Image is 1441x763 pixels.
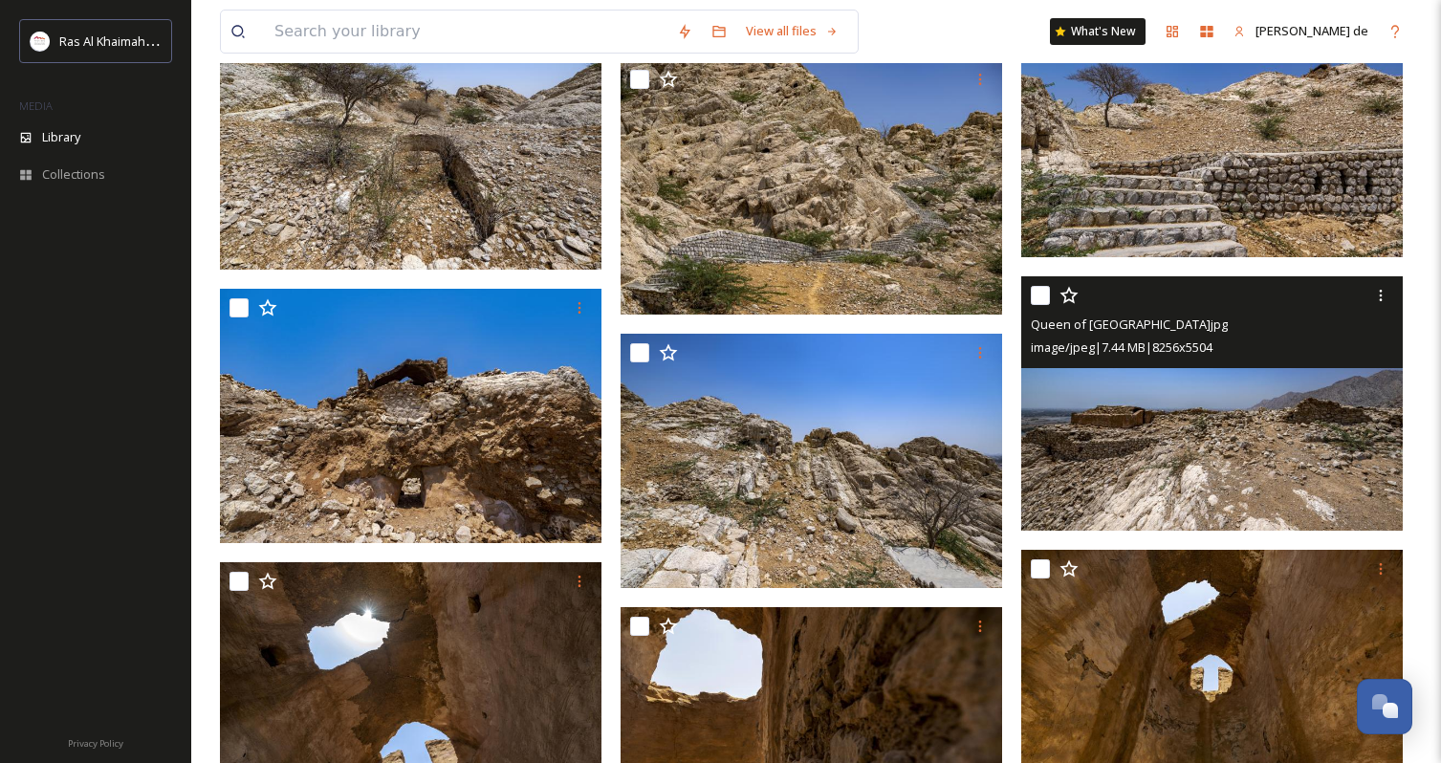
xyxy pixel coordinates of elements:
[1255,22,1368,39] span: [PERSON_NAME] de
[1050,18,1146,45] a: What's New
[68,730,123,753] a: Privacy Policy
[621,60,1002,315] img: Queen of Sheeba Palace.jpg
[59,32,330,50] span: Ras Al Khaimah Tourism Development Authority
[1031,316,1228,333] span: Queen of [GEOGRAPHIC_DATA]jpg
[1224,12,1378,50] a: [PERSON_NAME] de
[1357,679,1412,734] button: Open Chat
[1031,338,1212,356] span: image/jpeg | 7.44 MB | 8256 x 5504
[42,128,80,146] span: Library
[19,98,53,113] span: MEDIA
[220,15,601,270] img: Queen of Sheeba Palace.jpg
[220,289,601,543] img: Queen of Sheeba Palace.jpg
[1021,276,1403,531] img: Queen of Sheeba Palace.jpg
[68,737,123,750] span: Privacy Policy
[265,11,667,53] input: Search your library
[621,334,1002,588] img: Queen of Sheeba Palace.jpg
[736,12,848,50] a: View all files
[1021,3,1403,257] img: Queen of Sheeba Palace.jpg
[42,165,105,184] span: Collections
[31,32,50,51] img: Logo_RAKTDA_RGB-01.png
